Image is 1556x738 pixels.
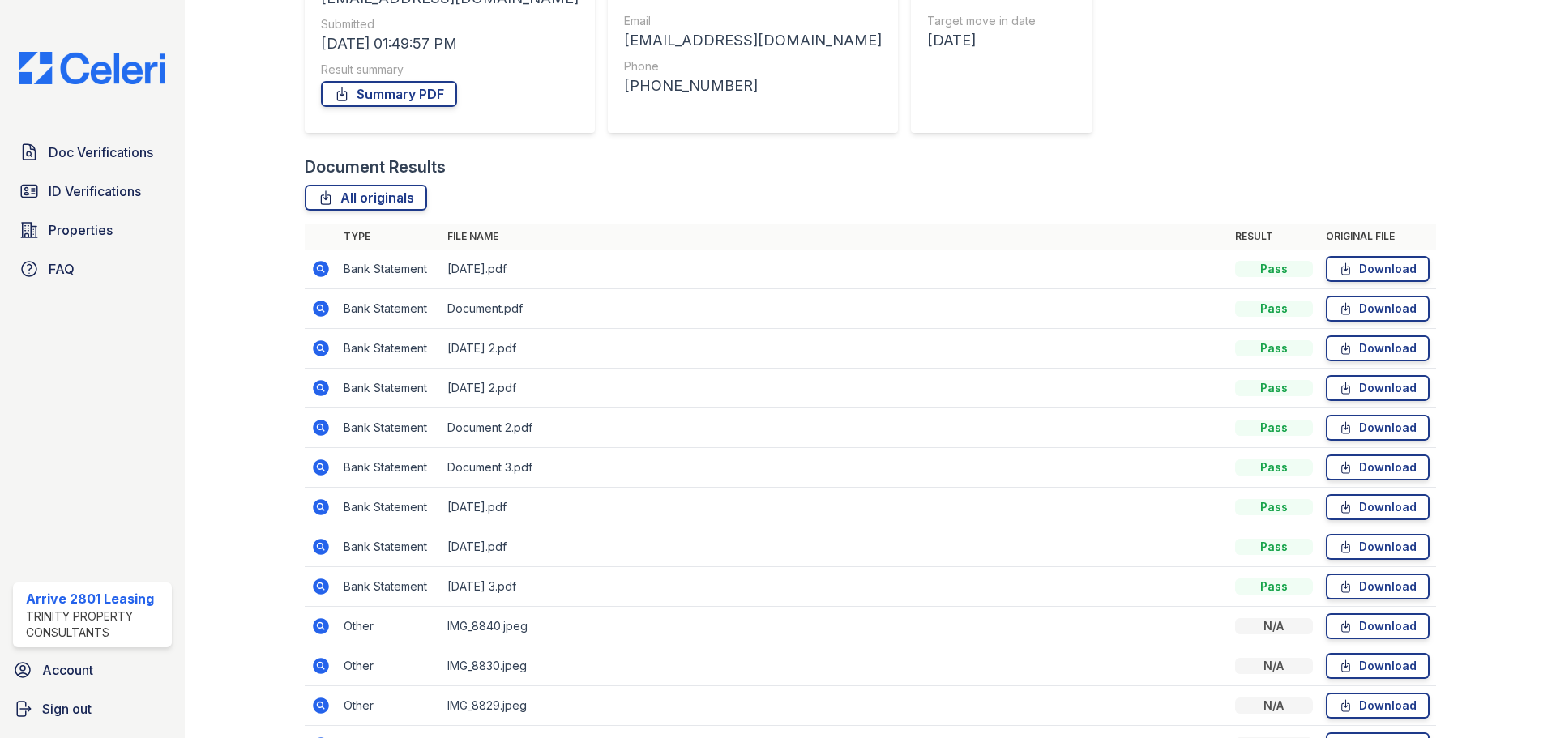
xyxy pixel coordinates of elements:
div: [DATE] 01:49:57 PM [321,32,579,55]
td: [DATE] 3.pdf [441,567,1229,607]
td: Bank Statement [337,369,441,408]
td: [DATE].pdf [441,250,1229,289]
div: Pass [1235,301,1313,317]
a: Download [1326,454,1430,480]
td: Document 3.pdf [441,448,1229,488]
td: IMG_8840.jpeg [441,607,1229,646]
a: Download [1326,534,1430,560]
div: Trinity Property Consultants [26,608,165,641]
span: FAQ [49,259,75,279]
a: Download [1326,494,1430,520]
td: Document.pdf [441,289,1229,329]
td: Bank Statement [337,250,441,289]
div: Document Results [305,156,446,178]
a: Sign out [6,693,178,725]
td: Other [337,646,441,686]
td: [DATE] 2.pdf [441,369,1229,408]
td: Other [337,607,441,646]
a: Download [1326,415,1430,441]
th: Result [1229,224,1319,250]
div: Email [624,13,882,29]
div: Pass [1235,340,1313,356]
td: Bank Statement [337,408,441,448]
a: Account [6,654,178,686]
div: [PHONE_NUMBER] [624,75,882,97]
div: N/A [1235,697,1313,714]
a: Download [1326,574,1430,599]
div: Pass [1235,578,1313,595]
div: Pass [1235,459,1313,476]
td: Bank Statement [337,567,441,607]
div: Pass [1235,539,1313,555]
a: Doc Verifications [13,136,172,169]
span: Properties [49,220,113,240]
td: [DATE].pdf [441,527,1229,567]
div: Result summary [321,62,579,78]
span: Account [42,660,93,680]
div: N/A [1235,658,1313,674]
th: File name [441,224,1229,250]
td: Bank Statement [337,448,441,488]
a: Summary PDF [321,81,457,107]
img: CE_Logo_Blue-a8612792a0a2168367f1c8372b55b34899dd931a85d93a1a3d3e32e68fde9ad4.png [6,52,178,84]
td: Other [337,686,441,726]
a: Download [1326,613,1430,639]
td: [DATE] 2.pdf [441,329,1229,369]
a: Properties [13,214,172,246]
span: Doc Verifications [49,143,153,162]
a: Download [1326,256,1430,282]
td: Bank Statement [337,488,441,527]
td: IMG_8830.jpeg [441,646,1229,686]
a: Download [1326,653,1430,679]
a: Download [1326,296,1430,322]
td: Bank Statement [337,329,441,369]
div: [EMAIL_ADDRESS][DOMAIN_NAME] [624,29,882,52]
a: ID Verifications [13,175,172,207]
div: Pass [1235,420,1313,436]
div: Pass [1235,261,1313,277]
th: Type [337,224,441,250]
td: IMG_8829.jpeg [441,686,1229,726]
td: Document 2.pdf [441,408,1229,448]
div: N/A [1235,618,1313,634]
a: FAQ [13,253,172,285]
a: Download [1326,375,1430,401]
div: Arrive 2801 Leasing [26,589,165,608]
td: Bank Statement [337,289,441,329]
td: Bank Statement [337,527,441,567]
div: Submitted [321,16,579,32]
a: All originals [305,185,427,211]
a: Download [1326,693,1430,719]
span: ID Verifications [49,181,141,201]
div: Phone [624,58,882,75]
div: Pass [1235,499,1313,515]
a: Download [1326,335,1430,361]
div: Pass [1235,380,1313,396]
th: Original file [1319,224,1436,250]
span: Sign out [42,699,92,719]
div: Target move in date [927,13,1036,29]
td: [DATE].pdf [441,488,1229,527]
div: [DATE] [927,29,1036,52]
